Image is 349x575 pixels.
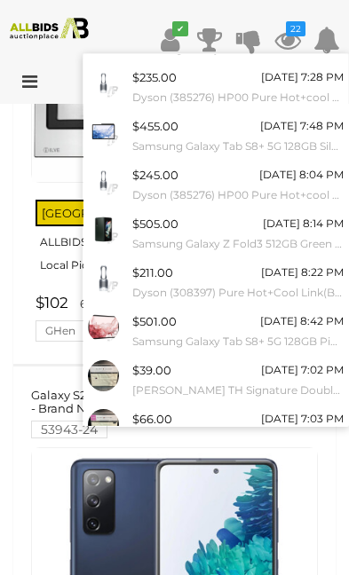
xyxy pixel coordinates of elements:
img: 53944-7a.jpeg [88,67,119,98]
div: [DATE] 7:48 PM [260,116,344,136]
div: [DATE] 8:22 PM [261,263,344,282]
span: $455.00 [132,119,178,133]
small: Dyson (308397) Pure Hot+Cool Link(Black/Nickel) - ORP $799 (Includes 1 Year Warranty From Dyson) [132,283,344,303]
div: [DATE] 7:28 PM [261,67,344,87]
a: $66.00 [DATE] 7:03 PM [PERSON_NAME] TH Signature Queen Sheet Set White - RRP $249.95 [83,405,348,453]
a: $39.00 [DATE] 7:02 PM [PERSON_NAME] TH Signature Double Sheet Set White - RRP $229.95 [83,356,348,405]
div: [DATE] 7:02 PM [261,360,344,380]
img: Allbids.com.au [5,18,94,40]
div: [DATE] 8:14 PM [263,214,344,233]
i: ✔ [172,21,188,36]
img: 53944-4a.jpeg [88,165,119,196]
span: $501.00 [132,314,177,328]
div: [DATE] 7:03 PM [261,409,344,429]
span: $505.00 [132,217,178,231]
a: $505.00 [DATE] 8:14 PM Samsung Galaxy Z Fold3 512GB Green - ORP $2,649 - Brand New [83,209,348,258]
img: 54062-66a.jpeg [88,360,119,391]
a: 22 [274,24,301,56]
a: $501.00 [DATE] 8:42 PM Samsung Galaxy Tab S8+ 5G 128GB Pink Gold - ORP $1,299 - Brand New [83,307,348,356]
a: $211.00 [DATE] 8:22 PM Dyson (308397) Pure Hot+Cool Link(Black/Nickel) - ORP $799 (Includes 1 Yea... [83,258,348,307]
i: 22 [286,21,305,36]
img: 53944-2a.jpeg [88,263,119,294]
div: [DATE] 8:42 PM [260,311,344,331]
span: $39.00 [132,363,171,377]
small: Samsung Galaxy Tab S8+ 5G 128GB Pink Gold - ORP $1,299 - Brand New [132,332,344,351]
a: ✔ [157,24,184,56]
small: Dyson (385276) HP00 Pure Hot+cool Fan Heater White/Silver - ORP $749 (Includes 1 Year Warranty Fr... [132,185,344,205]
span: $66.00 [132,412,172,426]
div: [DATE] 8:04 PM [259,165,344,185]
small: Dyson (385276) HP00 Pure Hot+cool Fan Heater White/Silver - ORP $749 (Includes 1 Year Warranty Fr... [132,88,344,107]
small: Samsung Galaxy Z Fold3 512GB Green - ORP $2,649 - Brand New [132,234,344,254]
a: $455.00 [DATE] 7:48 PM Samsung Galaxy Tab S8+ 5G 128GB Silver - ORP $1,299 - Brand New [83,112,348,161]
span: $235.00 [132,70,177,84]
img: 54062-65a.jpeg [88,409,119,440]
small: Samsung Galaxy Tab S8+ 5G 128GB Silver - ORP $1,299 - Brand New [132,137,344,156]
img: 53943-35a.jpeg [88,116,119,147]
small: [PERSON_NAME] TH Signature Double Sheet Set White - RRP $229.95 [132,381,344,400]
img: 53943-31a.jpeg [88,311,119,343]
span: $211.00 [132,265,173,280]
span: $245.00 [132,168,178,182]
img: 53943-2a.jpg [88,214,119,245]
a: $245.00 [DATE] 8:04 PM Dyson (385276) HP00 Pure Hot+cool Fan Heater White/Silver - ORP $749 (Incl... [83,161,348,209]
a: $235.00 [DATE] 7:28 PM Dyson (385276) HP00 Pure Hot+cool Fan Heater White/Silver - ORP $749 (Incl... [83,63,348,112]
